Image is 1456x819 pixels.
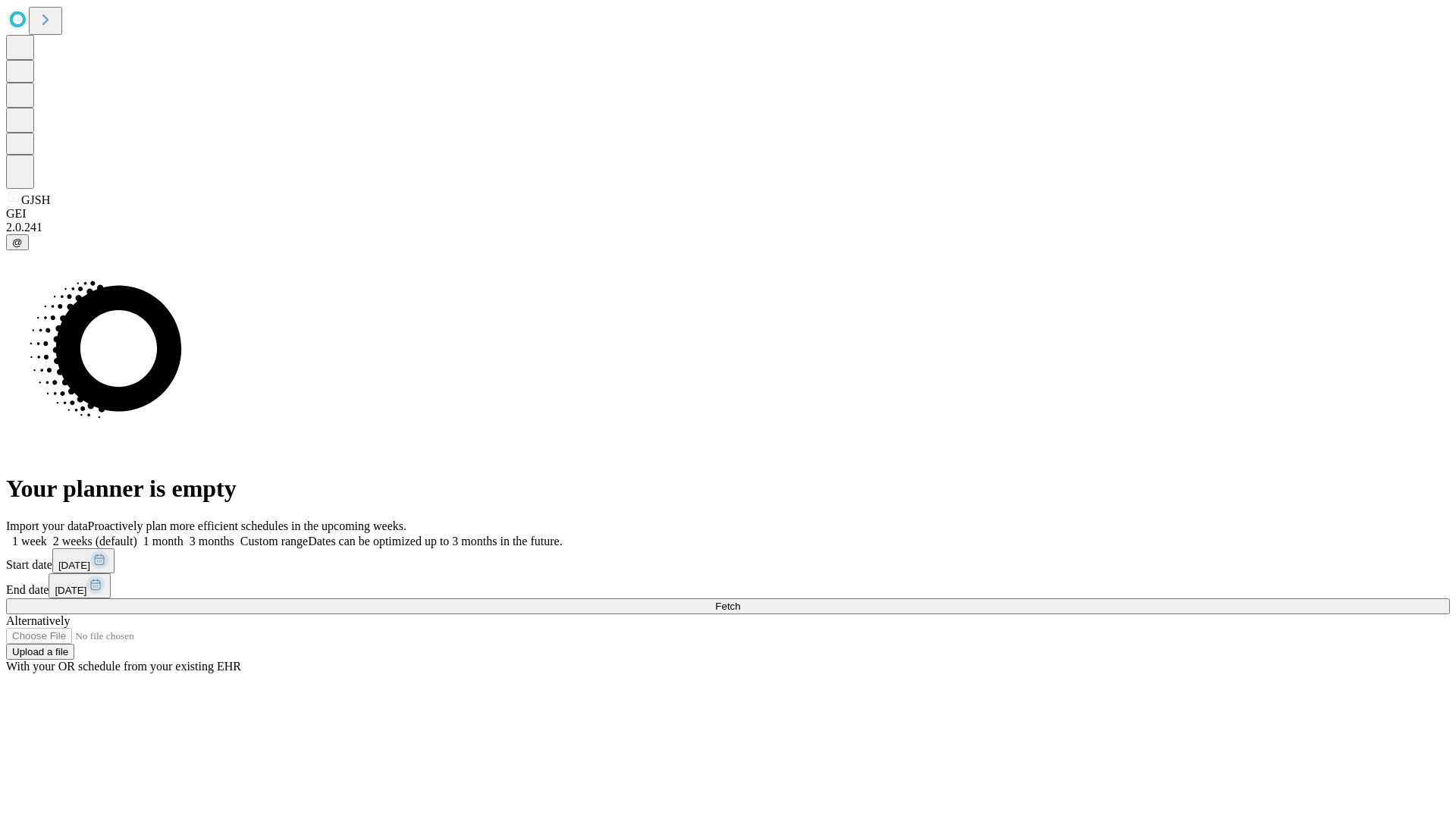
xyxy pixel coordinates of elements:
span: Proactively plan more efficient schedules in the upcoming weeks. [88,519,406,532]
span: [DATE] [58,560,90,571]
span: Import your data [6,519,88,532]
span: Fetch [715,601,740,612]
span: 1 month [143,535,184,548]
span: Alternatively [6,614,70,627]
button: Upload a file [6,644,74,660]
button: [DATE] [52,548,115,573]
button: [DATE] [49,573,111,598]
button: @ [6,234,29,250]
span: 2 weeks (default) [53,535,137,548]
div: 2.0.241 [6,221,1450,234]
span: Dates can be optimized up to 3 months in the future. [308,535,562,548]
div: GEI [6,207,1450,221]
h1: Your planner is empty [6,475,1450,503]
span: Custom range [240,535,308,548]
button: Fetch [6,598,1450,614]
span: @ [12,237,23,248]
span: [DATE] [55,585,86,596]
div: End date [6,573,1450,598]
span: 3 months [190,535,234,548]
span: 1 week [12,535,47,548]
span: GJSH [21,193,50,206]
div: Start date [6,548,1450,573]
span: With your OR schedule from your existing EHR [6,660,241,673]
